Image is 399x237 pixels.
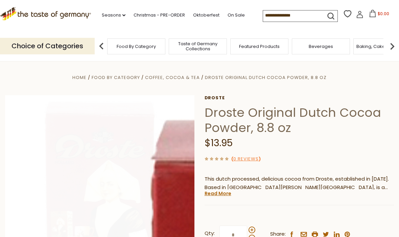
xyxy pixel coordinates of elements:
a: Taste of Germany Collections [171,41,225,51]
img: next arrow [385,39,399,53]
button: $0.00 [365,10,394,20]
h1: Droste Original Dutch Cocoa Powder, 8.8 oz [205,105,394,135]
a: Coffee, Cocoa & Tea [145,74,200,81]
a: Food By Category [117,44,156,49]
a: On Sale [228,11,245,19]
span: $13.95 [205,136,233,150]
a: Home [72,74,87,81]
a: Beverages [309,44,333,49]
a: Oktoberfest [193,11,219,19]
p: This dutch processed, delicious cocoa from Droste, established in [DATE]. Based in [GEOGRAPHIC_DA... [205,175,394,192]
span: ( ) [231,156,261,162]
a: Droste [205,95,394,101]
span: $0.00 [378,11,389,17]
a: Seasons [102,11,125,19]
a: Featured Products [239,44,280,49]
a: 0 Reviews [233,156,259,163]
a: Read More [205,190,231,197]
img: previous arrow [95,39,108,53]
a: Christmas - PRE-ORDER [134,11,185,19]
a: Food By Category [92,74,140,81]
a: Droste Original Dutch Cocoa Powder, 8.8 oz [205,74,327,81]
